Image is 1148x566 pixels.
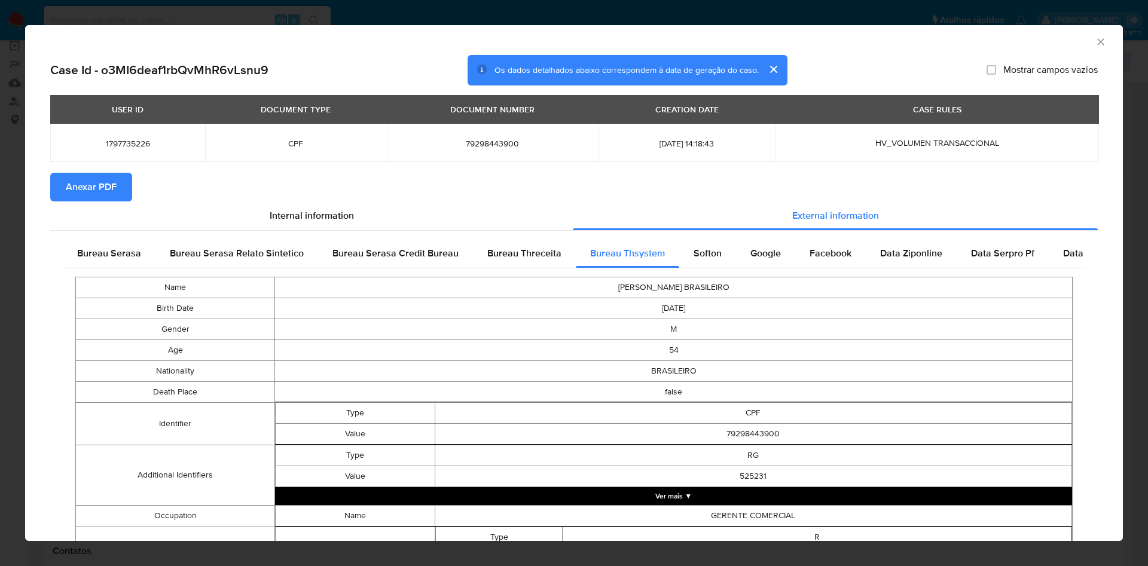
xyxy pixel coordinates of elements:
span: Data Serpro Pf [971,246,1034,260]
td: Value [276,466,435,487]
td: GERENTE COMERCIAL [435,505,1071,526]
button: Anexar PDF [50,173,132,201]
td: Type [276,402,435,423]
td: R [563,527,1071,547]
td: RG [435,445,1071,466]
td: M [275,319,1073,339]
td: Death Place [76,381,275,402]
div: DOCUMENT TYPE [254,99,338,120]
td: Gender [76,319,275,339]
td: 525231 [435,466,1071,487]
td: Age [76,339,275,360]
span: Internal information [270,209,354,222]
td: 54 [275,339,1073,360]
span: Bureau Serasa Relato Sintetico [170,246,304,260]
td: Occupation [76,505,275,527]
button: Fechar a janela [1095,36,1106,47]
button: Expand array [275,487,1072,505]
span: Bureau Serasa [77,246,141,260]
td: 79298443900 [435,423,1071,444]
div: CASE RULES [906,99,969,120]
div: closure-recommendation-modal [25,25,1123,541]
span: 79298443900 [401,138,585,149]
td: BRASILEIRO [275,360,1073,381]
span: Bureau Threceita [487,246,561,260]
span: Mostrar campos vazios [1003,64,1098,76]
td: Value [276,423,435,444]
span: Anexar PDF [66,174,117,200]
span: Data Ziponline [880,246,942,260]
span: HV_VOLUMEN TRANSACCIONAL [875,137,999,149]
span: [DATE] 14:18:43 [613,138,761,149]
div: DOCUMENT NUMBER [443,99,542,120]
td: Name [276,505,435,526]
div: Detailed external info [63,239,1085,268]
span: Data Serpro Pj [1063,246,1126,260]
td: Type [276,445,435,466]
button: cerrar [759,55,787,84]
span: Facebook [810,246,851,260]
span: Bureau Serasa Credit Bureau [332,246,459,260]
span: Os dados detalhados abaixo correspondem à data de geração do caso. [494,64,759,76]
span: 1797735226 [65,138,191,149]
input: Mostrar campos vazios [987,65,996,75]
td: CPF [435,402,1071,423]
td: Name [76,277,275,298]
span: Bureau Thsystem [590,246,665,260]
td: Type [435,527,563,547]
td: Identifier [76,402,275,445]
div: Detailed info [50,201,1098,230]
td: Additional Identifiers [76,445,275,505]
span: CPF [219,138,373,149]
td: [PERSON_NAME] BRASILEIRO [275,277,1073,298]
td: false [275,381,1073,402]
div: CREATION DATE [648,99,726,120]
span: External information [792,209,879,222]
td: [DATE] [275,298,1073,319]
div: USER ID [105,99,151,120]
td: Birth Date [76,298,275,319]
span: Softon [694,246,722,260]
h2: Case Id - o3MI6deaf1rbQvMhR6vLsnu9 [50,62,268,78]
span: Google [750,246,781,260]
td: Nationality [76,360,275,381]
